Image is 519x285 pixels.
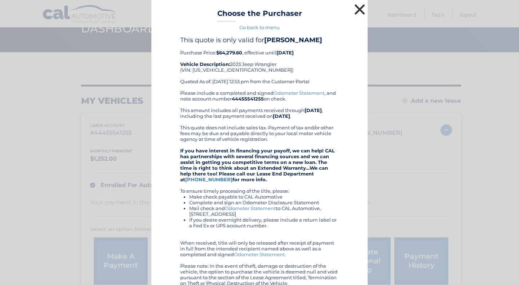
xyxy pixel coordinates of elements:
b: [DATE] [276,50,294,55]
button: × [352,2,367,17]
b: [PERSON_NAME] [264,36,322,44]
h4: This quote is only valid for [180,36,339,44]
a: Go back to menu [239,25,280,30]
b: 44455541255 [232,96,264,102]
b: [DATE] [305,107,322,113]
a: Odometer Statement [274,90,324,96]
strong: Vehicle Description: [180,61,230,67]
a: Odometer Statement [225,205,276,211]
li: Mail check and to CAL Automotive, [STREET_ADDRESS] [189,205,339,217]
b: $64,279.60 [216,50,242,55]
li: If you desire overnight delivery, please include a return label or a Fed Ex or UPS account number. [189,217,339,228]
b: [DATE] [273,113,290,119]
strong: If you have interest in financing your payoff, we can help! CAL has partnerships with several fin... [180,148,335,182]
h3: Choose the Purchaser [217,9,302,22]
a: Odometer Statement [234,251,285,257]
div: Purchase Price: , effective until 2023 Jeep Wrangler (VIN: [US_VEHICLE_IDENTIFICATION_NUMBER]) Qu... [180,36,339,90]
li: Complete and sign an Odometer Disclosure Statement [189,200,339,205]
a: [PHONE_NUMBER] [185,177,232,182]
li: Make check payable to CAL Automotive [189,194,339,200]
